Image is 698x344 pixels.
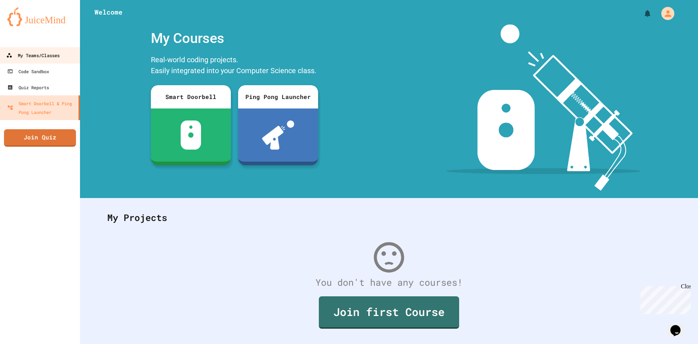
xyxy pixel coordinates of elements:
div: My Projects [100,203,678,232]
a: Join Quiz [4,129,76,147]
img: ppl-with-ball.png [262,120,294,150]
div: Smart Doorbell [151,85,231,108]
img: logo-orange.svg [7,7,73,26]
a: Join first Course [319,296,459,329]
div: Real-world coding projects. Easily integrated into your Computer Science class. [147,52,322,80]
div: You don't have any courses! [100,276,678,289]
img: banner-image-my-projects.png [446,24,641,191]
div: My Account [654,5,676,22]
div: Code Sandbox [7,67,49,76]
iframe: chat widget [667,315,691,337]
div: Chat with us now!Close [3,3,50,46]
iframe: chat widget [638,283,691,314]
div: My Courses [147,24,322,52]
img: sdb-white.svg [181,120,201,150]
div: My Teams/Classes [6,51,60,60]
div: Quiz Reports [7,83,49,92]
div: My Notifications [630,7,654,20]
div: Smart Doorbell & Ping Pong Launcher [7,99,76,116]
div: Ping Pong Launcher [238,85,318,108]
